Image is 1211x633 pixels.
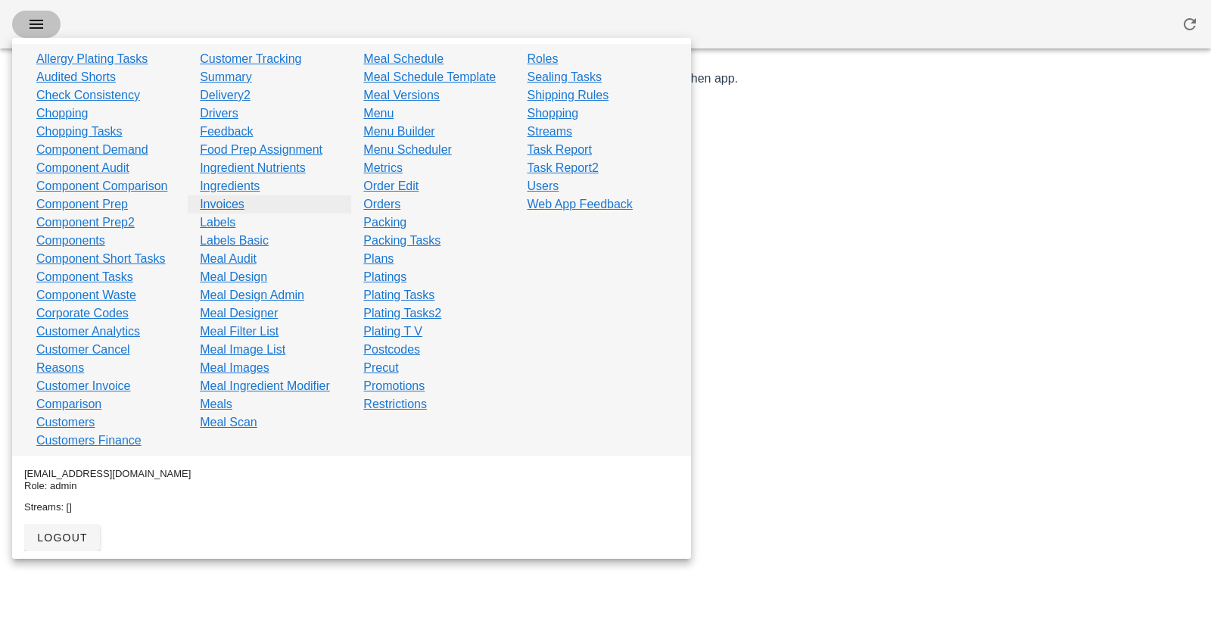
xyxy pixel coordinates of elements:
[36,177,167,195] a: Component Comparison
[528,104,579,123] a: Shopping
[24,524,100,551] button: logout
[36,86,140,104] a: Check Consistency
[528,195,633,214] a: Web App Feedback
[528,86,609,104] a: Shipping Rules
[528,123,573,141] a: Streams
[24,480,679,492] div: Role: admin
[200,286,304,304] a: Meal Design Admin
[36,377,176,413] a: Customer Invoice Comparison
[200,377,330,395] a: Meal Ingredient Modifier
[200,195,244,214] a: Invoices
[24,501,679,513] div: Streams: []
[36,268,133,286] a: Component Tasks
[200,104,238,123] a: Drivers
[528,159,599,177] a: Task Report2
[36,341,176,377] a: Customer Cancel Reasons
[36,141,148,159] a: Component Demand
[36,104,89,123] a: Chopping
[36,123,123,141] a: Chopping Tasks
[363,123,434,141] a: Menu Builder
[363,286,434,304] a: Plating Tasks
[363,195,400,214] a: Orders
[200,141,322,159] a: Food Prep Assignment
[36,413,95,432] a: Customers
[200,359,269,377] a: Meal Images
[200,304,278,323] a: Meal Designer
[36,432,142,450] a: Customers Finance
[36,323,140,341] a: Customer Analytics
[363,104,394,123] a: Menu
[363,268,406,286] a: Platings
[200,341,285,359] a: Meal Image List
[36,532,88,544] span: logout
[200,250,257,268] a: Meal Audit
[200,232,269,250] a: Labels Basic
[200,50,339,86] a: Customer Tracking Summary
[363,68,496,86] a: Meal Schedule Template
[528,68,602,86] a: Sealing Tasks
[363,50,444,68] a: Meal Schedule
[200,86,251,104] a: Delivery2
[363,395,427,413] a: Restrictions
[528,141,592,159] a: Task Report
[363,141,452,159] a: Menu Scheduler
[36,159,129,177] a: Component Audit
[363,232,441,250] a: Packing Tasks
[36,68,116,86] a: Audited Shorts
[36,286,136,304] a: Component Waste
[200,395,232,413] a: Meals
[36,50,148,68] a: Allergy Plating Tasks
[363,159,403,177] a: Metrics
[528,177,559,195] a: Users
[200,323,279,341] a: Meal Filter List
[363,304,441,323] a: Plating Tasks2
[200,177,260,195] a: Ingredients
[200,159,306,177] a: Ingredient Nutrients
[363,323,422,341] a: Plating T V
[36,304,129,323] a: Corporate Codes
[528,50,559,68] a: Roles
[363,341,420,359] a: Postcodes
[363,250,394,268] a: Plans
[363,377,425,395] a: Promotions
[363,214,406,232] a: Packing
[363,359,398,377] a: Precut
[36,250,165,268] a: Component Short Tasks
[200,413,257,432] a: Meal Scan
[200,214,235,232] a: Labels
[36,214,135,232] a: Component Prep2
[36,195,128,214] a: Component Prep
[24,468,679,480] div: [EMAIL_ADDRESS][DOMAIN_NAME]
[363,86,440,104] a: Meal Versions
[363,177,419,195] a: Order Edit
[36,232,105,250] a: Components
[200,268,267,286] a: Meal Design
[200,123,253,141] a: Feedback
